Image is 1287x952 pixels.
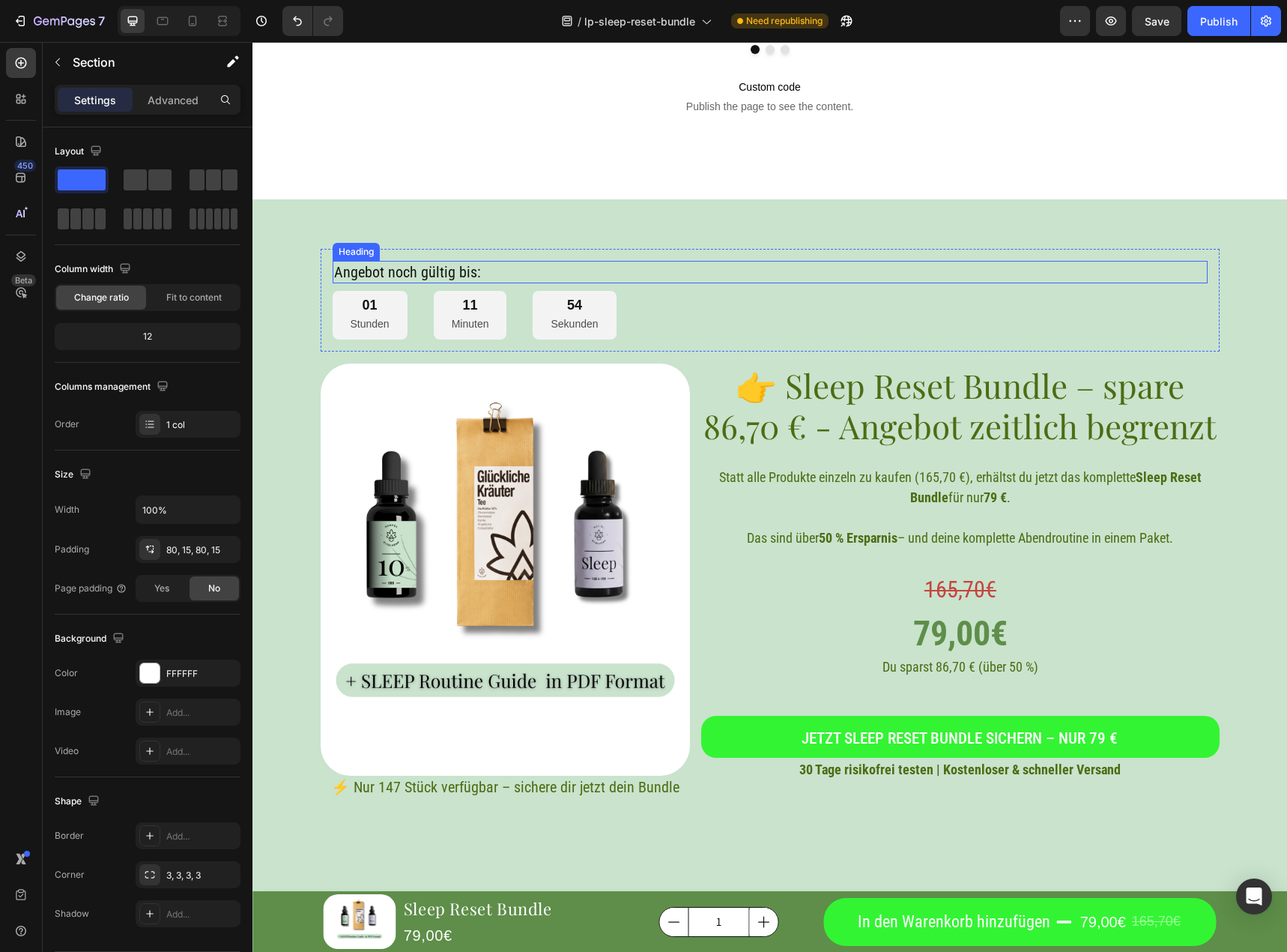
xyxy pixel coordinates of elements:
div: 79,00€ [826,865,875,895]
span: Publish the page to see the content. [243,57,791,72]
div: 12 [58,326,237,347]
div: Publish [1200,13,1238,29]
div: Background [55,629,127,649]
p: Settings [74,92,116,108]
div: Width [55,503,79,516]
button: In den Warenkorb hinzufügen [571,856,963,904]
div: 450 [14,160,36,172]
div: 80, 15, 80, 15 [166,543,237,557]
div: Open Intercom Messenger [1236,879,1272,915]
button: 7 [6,6,112,36]
a: Sleep Reset Bundle [68,322,438,734]
p: Sekunden [298,273,345,292]
h2: Angebot noch gültig bis: [80,219,955,241]
input: quantity [436,866,497,894]
div: Beta [11,274,36,286]
p: Section [73,53,196,71]
iframe: Design area [252,42,1287,952]
button: decrement [408,866,436,894]
p: 30 Tage risikofrei testen | Kostenloser & schneller Versand [450,717,965,738]
div: Heading [83,203,124,217]
p: Minuten [199,273,237,292]
span: Change ratio [74,291,129,304]
div: 11 [199,255,237,272]
div: Border [55,829,84,843]
div: Columns management [55,377,172,397]
div: 3, 3, 3, 3 [166,869,237,882]
div: Order [55,418,79,431]
div: Image [55,705,81,719]
button: Dot [498,3,507,12]
strong: 79 € [731,448,754,463]
div: Column width [55,259,134,280]
button: Dot [513,3,522,12]
div: Rich Text Editor. Editing area: main [605,865,798,895]
div: Shadow [55,907,89,921]
button: Publish [1187,6,1250,36]
span: No [208,582,220,595]
p: ⚡ Nur 147 Stück verfügbar – sichere dir jetzt dein Bundle [70,735,437,756]
p: Du sparst 86,70 € (über 50 %) [450,615,965,635]
div: 165,70€ [878,866,930,893]
div: 165,70€ [449,526,966,570]
p: 7 [98,12,105,30]
span: lp-sleep-reset-bundle [584,13,695,29]
button: Dot [528,3,537,12]
div: Shape [55,792,103,812]
div: 54 [298,255,345,272]
p: Stunden [98,273,137,292]
div: Add... [166,745,237,759]
div: Add... [166,706,237,720]
div: Page padding [55,582,127,595]
p: Advanced [148,92,199,108]
a: Jetzt Sleep Reset Bundle sichern – nur 79 € [449,674,966,716]
div: Video [55,744,79,758]
p: Das sind über – und deine komplette Abendroutine in einem Paket. [450,466,965,506]
span: Save [1145,15,1169,28]
div: Padding [55,543,89,556]
div: FFFFFF [166,667,237,681]
span: Yes [154,582,169,595]
div: Add... [166,908,237,921]
h2: 👉 Sleep Reset Bundle – spare 86,70 € - Angebot zeitlich begrenzt [449,322,966,406]
span: Need republishing [746,14,823,28]
div: 79,00€ [449,570,966,613]
p: In den Warenkorb hinzufügen [605,865,798,895]
div: 01 [98,255,137,272]
div: Undo/Redo [282,6,343,36]
p: Jetzt Sleep Reset Bundle sichern – nur 79 € [549,689,865,704]
div: Corner [55,868,85,882]
div: Size [55,465,94,485]
p: Statt alle Produkte einzeln zu kaufen (165,70 €), erhältst du jetzt das komplette für nur . [450,425,965,466]
button: increment [497,866,526,894]
div: 1 col [166,418,237,432]
span: Fit to content [166,291,222,304]
button: Save [1132,6,1181,36]
div: Add... [166,830,237,843]
span: / [578,13,581,29]
div: Layout [55,142,105,162]
div: Color [55,666,78,680]
input: Auto [136,496,240,523]
strong: 50 % Ersparnis [566,488,645,504]
span: Custom code [243,36,791,54]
